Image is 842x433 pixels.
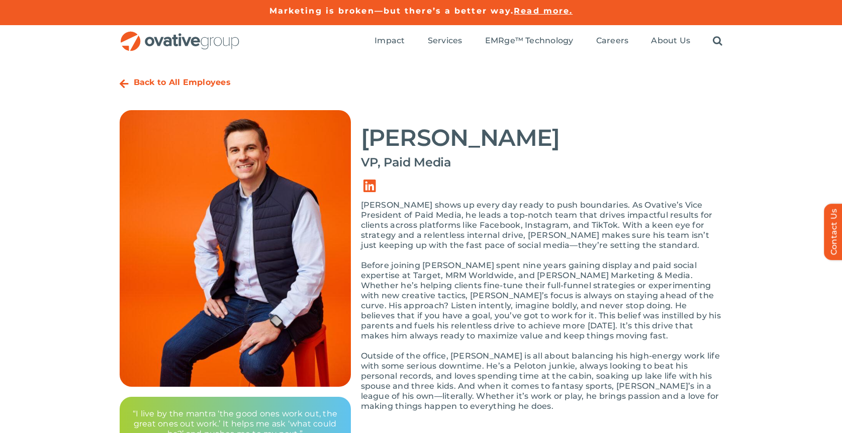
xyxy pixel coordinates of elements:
[356,172,384,200] a: Link to https://www.linkedin.com/in/andrewdavidpierce/
[485,36,574,46] span: EMRge™ Technology
[361,200,723,250] p: [PERSON_NAME] shows up every day ready to push boundaries. As Ovative’s Vice President of Paid Me...
[485,36,574,47] a: EMRge™ Technology
[596,36,629,46] span: Careers
[120,79,129,89] a: Link to https://ovative.com/about-us/people/
[428,36,462,47] a: Services
[361,351,723,411] p: Outside of the office, [PERSON_NAME] is all about balancing his high-energy work life with some s...
[134,77,231,87] a: Back to All Employees
[428,36,462,46] span: Services
[120,30,240,40] a: OG_Full_horizontal_RGB
[651,36,690,46] span: About Us
[596,36,629,47] a: Careers
[375,25,722,57] nav: Menu
[361,125,723,150] h2: [PERSON_NAME]
[713,36,722,47] a: Search
[120,110,351,387] img: Bio – Andy
[514,6,573,16] a: Read more.
[651,36,690,47] a: About Us
[375,36,405,47] a: Impact
[361,261,723,341] p: Before joining [PERSON_NAME] spent nine years gaining display and paid social expertise at Target...
[269,6,514,16] a: Marketing is broken—but there’s a better way.
[361,155,723,169] h4: VP, Paid Media
[375,36,405,46] span: Impact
